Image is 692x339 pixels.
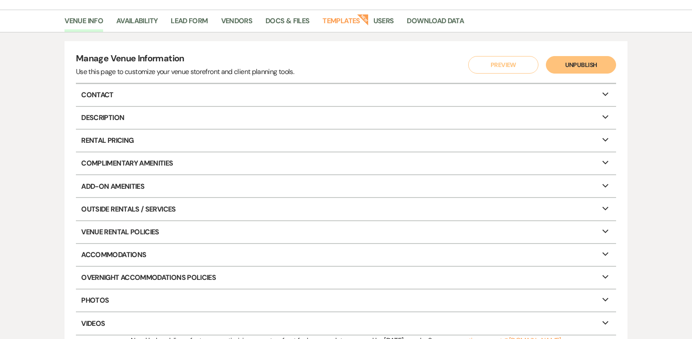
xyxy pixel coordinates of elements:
[323,15,360,32] a: Templates
[221,15,253,32] a: Vendors
[76,267,616,289] p: Overnight Accommodations Policies
[466,56,536,74] a: Preview
[407,15,464,32] a: Download Data
[76,107,616,129] p: Description
[76,175,616,197] p: Add-On Amenities
[373,15,394,32] a: Users
[76,152,616,174] p: Complimentary Amenities
[171,15,208,32] a: Lead Form
[76,84,616,106] p: Contact
[76,290,616,311] p: Photos
[76,221,616,243] p: Venue Rental Policies
[265,15,309,32] a: Docs & Files
[76,198,616,220] p: Outside Rentals / Services
[76,130,616,152] p: Rental Pricing
[116,15,158,32] a: Availability
[357,13,369,25] strong: New
[546,56,616,74] button: Unpublish
[468,56,538,74] button: Preview
[76,312,616,334] p: Videos
[65,15,103,32] a: Venue Info
[76,67,294,77] div: Use this page to customize your venue storefront and client planning tools.
[76,52,294,67] h4: Manage Venue Information
[76,244,616,266] p: Accommodations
